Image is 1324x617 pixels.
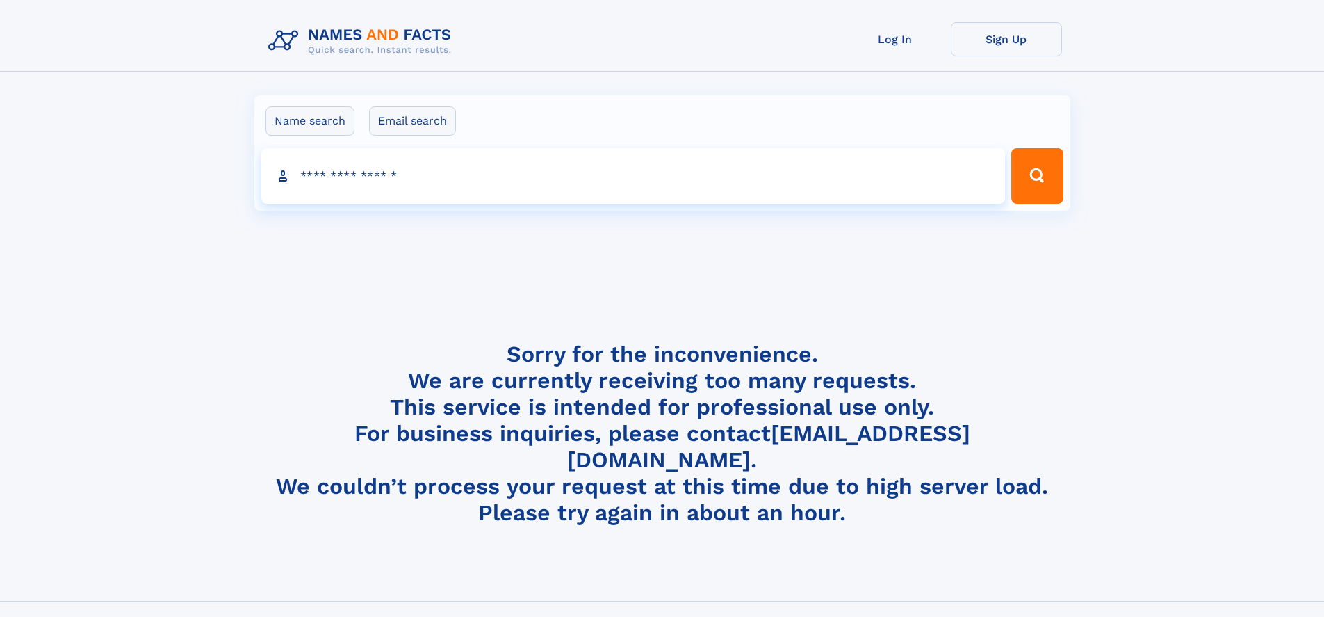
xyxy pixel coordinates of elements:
[840,22,951,56] a: Log In
[567,420,970,473] a: [EMAIL_ADDRESS][DOMAIN_NAME]
[369,106,456,136] label: Email search
[265,106,354,136] label: Name search
[1011,148,1063,204] button: Search Button
[261,148,1006,204] input: search input
[263,341,1062,527] h4: Sorry for the inconvenience. We are currently receiving too many requests. This service is intend...
[951,22,1062,56] a: Sign Up
[263,22,463,60] img: Logo Names and Facts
